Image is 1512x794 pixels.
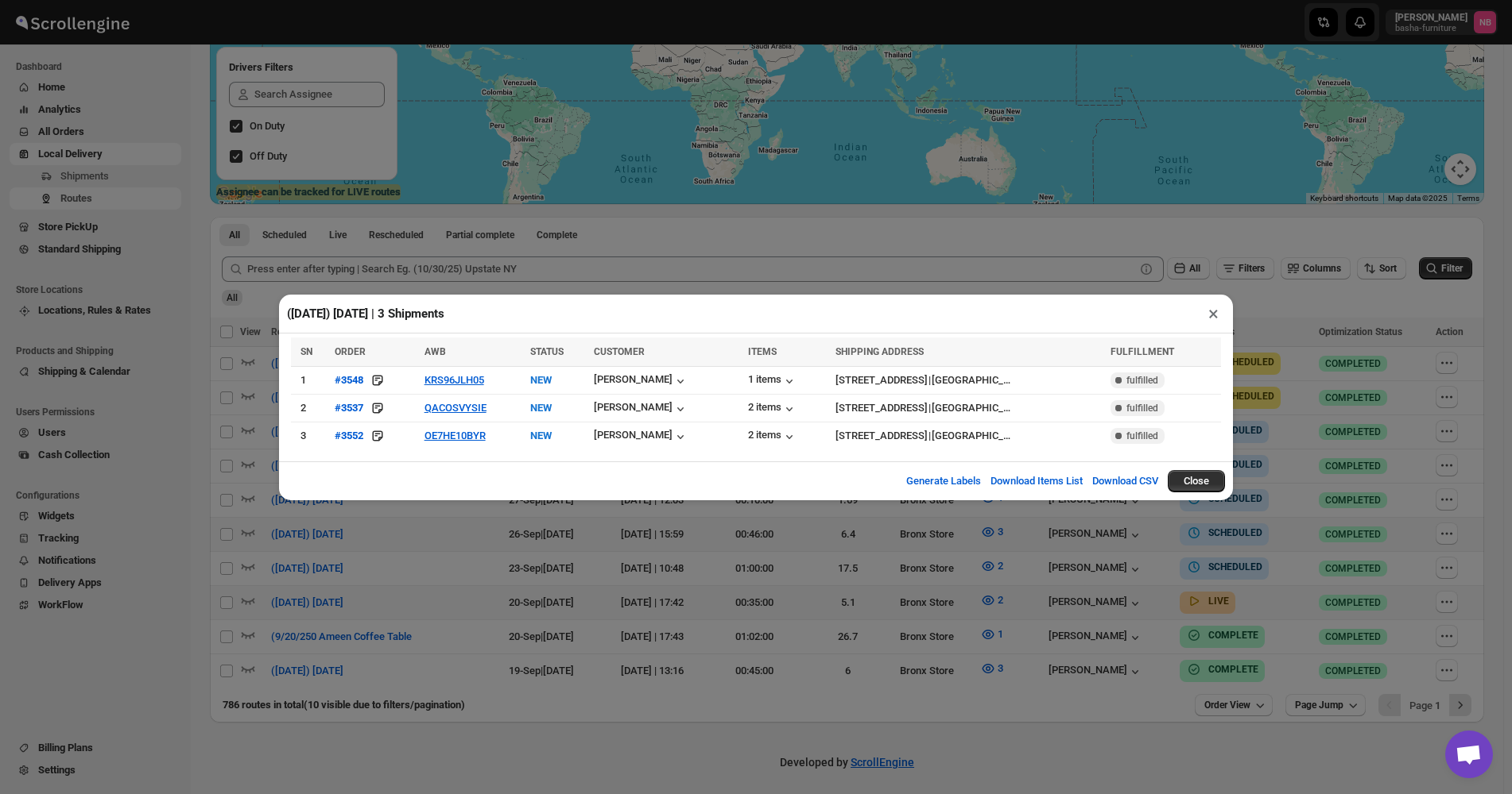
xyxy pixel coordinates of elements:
button: [PERSON_NAME] [594,401,688,417]
td: 1 [291,366,330,394]
button: #3548 [335,372,363,388]
button: #3552 [335,428,363,444]
span: fulfilled [1126,402,1158,414]
td: 2 [291,394,330,422]
button: QACOSVYSIE [425,402,487,414]
div: [STREET_ADDRESS] [835,372,928,388]
span: NEW [530,402,552,414]
td: 3 [291,422,330,449]
button: 1 items [748,373,797,389]
div: [STREET_ADDRESS] [835,428,928,444]
h2: ([DATE]) [DATE] | 3 Shipments [287,306,444,322]
button: [PERSON_NAME] [594,429,688,445]
button: Download Items List [981,465,1092,497]
span: AWB [425,346,446,357]
div: [GEOGRAPHIC_DATA] [932,372,1011,388]
span: fulfilled [1126,430,1158,442]
span: fulfilled [1126,374,1158,387]
button: OE7HE10BYR [425,430,486,441]
div: #3552 [335,430,363,441]
button: Download CSV [1083,465,1168,497]
div: [STREET_ADDRESS] [835,400,928,416]
span: SHIPPING ADDRESS [835,346,924,357]
button: Close [1168,470,1225,492]
button: KRS96JLH05 [425,374,484,386]
div: | [835,428,1101,444]
div: Open chat [1445,730,1493,778]
span: NEW [530,374,552,386]
div: #3537 [335,402,363,414]
button: 2 items [748,429,797,445]
button: [PERSON_NAME] [594,373,688,389]
span: FULFILLMENT [1111,346,1174,357]
button: × [1202,303,1225,325]
button: Generate Labels [897,465,991,497]
button: 2 items [748,401,797,417]
span: STATUS [530,346,564,357]
div: | [835,372,1101,388]
button: #3537 [335,400,363,416]
div: [GEOGRAPHIC_DATA] [932,428,1011,444]
span: ORDER [335,346,366,357]
span: ITEMS [748,346,777,357]
div: [GEOGRAPHIC_DATA] [932,400,1011,416]
div: | [835,400,1101,416]
span: SN [300,346,312,357]
span: CUSTOMER [594,346,645,357]
span: NEW [530,430,552,441]
div: #3548 [335,374,363,386]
